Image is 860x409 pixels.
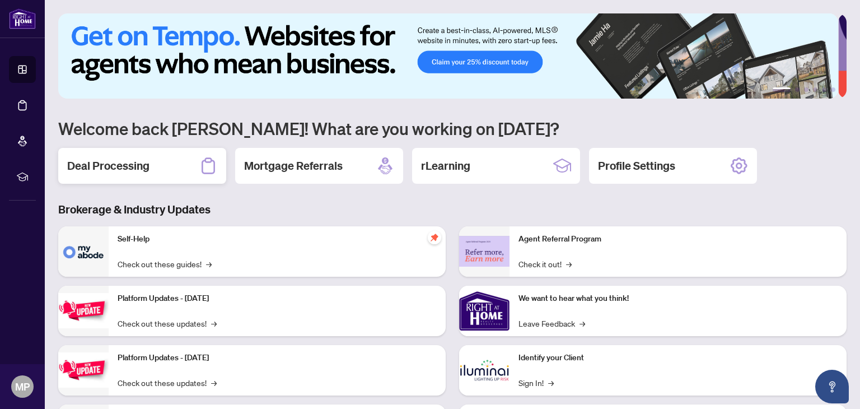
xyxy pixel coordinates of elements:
img: logo [9,8,36,29]
a: Check out these updates!→ [118,317,217,329]
img: Platform Updates - July 21, 2025 [58,293,109,328]
span: → [579,317,585,329]
a: Check it out!→ [518,258,572,270]
h1: Welcome back [PERSON_NAME]! What are you working on [DATE]? [58,118,847,139]
p: Self-Help [118,233,437,245]
h2: Profile Settings [598,158,675,174]
button: 3 [804,87,808,92]
span: → [548,377,554,389]
span: pushpin [428,231,441,244]
p: Identify your Client [518,352,838,364]
button: 2 [795,87,800,92]
span: → [566,258,572,270]
img: Slide 0 [58,13,838,99]
img: Platform Updates - July 8, 2025 [58,352,109,388]
span: MP [15,379,30,394]
button: Open asap [815,370,849,403]
h3: Brokerage & Industry Updates [58,202,847,217]
span: → [211,317,217,329]
button: 4 [813,87,817,92]
img: Self-Help [58,226,109,277]
img: Agent Referral Program [459,236,510,267]
button: 1 [773,87,791,92]
a: Check out these updates!→ [118,377,217,389]
p: Platform Updates - [DATE] [118,352,437,364]
h2: Mortgage Referrals [244,158,343,174]
a: Sign In!→ [518,377,554,389]
span: → [206,258,212,270]
p: Platform Updates - [DATE] [118,292,437,305]
p: We want to hear what you think! [518,292,838,305]
h2: rLearning [421,158,470,174]
a: Check out these guides!→ [118,258,212,270]
button: 5 [822,87,826,92]
button: 6 [831,87,835,92]
img: We want to hear what you think! [459,286,510,336]
a: Leave Feedback→ [518,317,585,329]
p: Agent Referral Program [518,233,838,245]
img: Identify your Client [459,345,510,396]
span: → [211,377,217,389]
h2: Deal Processing [67,158,149,174]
